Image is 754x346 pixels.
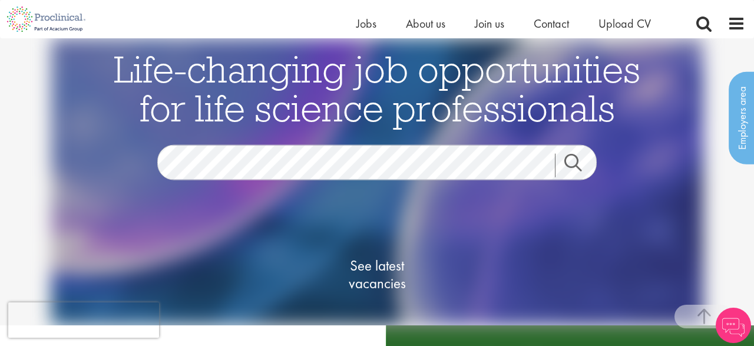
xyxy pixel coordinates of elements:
img: candidate home [51,38,703,325]
a: See latestvacancies [318,209,436,339]
a: Join us [475,16,504,31]
a: Jobs [356,16,376,31]
span: See latest vacancies [318,256,436,292]
a: Upload CV [598,16,651,31]
iframe: reCAPTCHA [8,302,159,338]
img: Chatbot [716,308,751,343]
span: Life-changing job opportunities for life science professionals [114,45,640,131]
a: Contact [534,16,569,31]
a: About us [406,16,445,31]
a: Job search submit button [555,153,606,177]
